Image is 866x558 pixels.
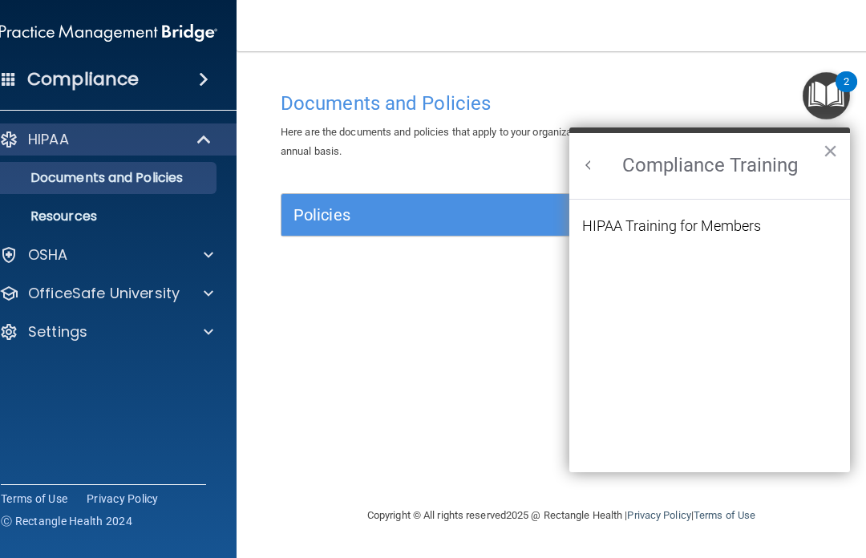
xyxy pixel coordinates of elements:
[627,509,690,521] a: Privacy Policy
[28,130,69,149] p: HIPAA
[281,126,813,157] span: Here are the documents and policies that apply to your organization. As best practice, you should...
[694,509,755,521] a: Terms of Use
[28,284,180,303] p: OfficeSafe University
[28,245,68,265] p: OSHA
[87,491,159,507] a: Privacy Policy
[1,491,67,507] a: Terms of Use
[581,157,597,173] button: Back to Resource Center Home
[823,138,838,164] button: Close
[569,127,850,472] div: Resource Center
[293,206,690,224] h5: Policies
[27,68,139,91] h4: Compliance
[569,133,850,199] h2: Compliance Training
[844,82,849,103] div: 2
[803,72,850,119] button: Open Resource Center, 2 new notifications
[582,219,761,233] button: HIPAA Training for Members
[269,490,854,541] div: Copyright © All rights reserved 2025 @ Rectangle Health | |
[1,513,132,529] span: Ⓒ Rectangle Health 2024
[589,444,847,508] iframe: Drift Widget Chat Controller
[281,93,842,114] h4: Documents and Policies
[293,202,829,228] a: Policies
[28,322,87,342] p: Settings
